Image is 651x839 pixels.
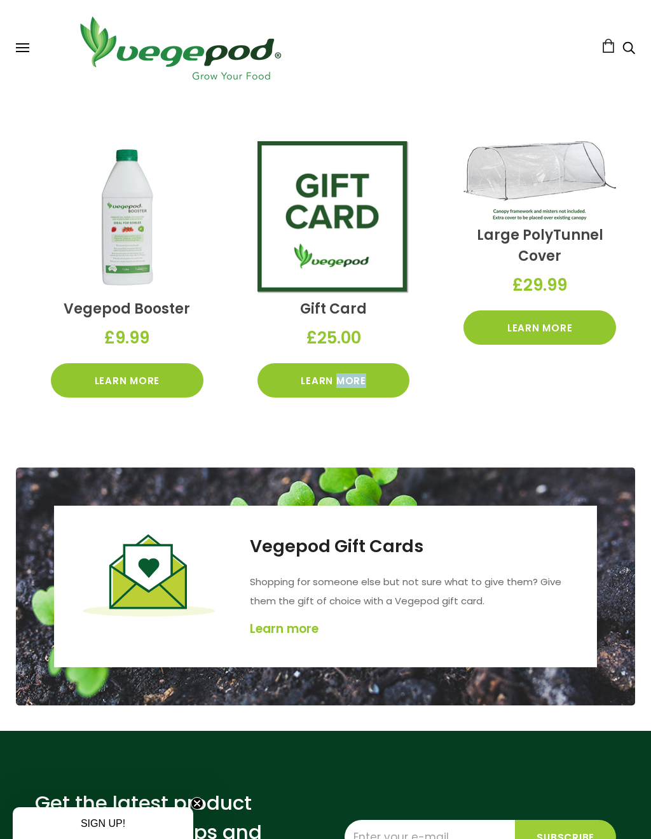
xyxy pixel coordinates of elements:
[622,43,635,56] a: Search
[81,818,125,829] span: SIGN UP!
[51,319,203,357] div: £9.99
[13,807,193,839] div: SIGN UP!Close teaser
[250,534,568,558] h2: Vegepod Gift Cards
[463,267,616,304] div: £29.99
[463,141,616,220] img: Large PolyTunnel Cover
[257,363,410,398] a: Learn More
[69,13,291,83] img: Vegepod
[250,572,568,611] p: Shopping for someone else but not sure what to give them? Give them the gift of choice with a Veg...
[64,299,190,319] a: Vegepod Booster
[191,797,203,810] button: Close teaser
[257,319,410,357] div: £25.00
[51,141,203,294] img: Vegepod Booster
[250,620,319,637] a: Learn more
[257,141,410,294] img: Gift Card
[463,310,616,345] a: Learn More
[477,225,603,266] a: Large PolyTunnel Cover
[51,363,203,398] a: Learn More
[300,299,367,319] a: Gift Card
[83,534,215,616] img: Gift Card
